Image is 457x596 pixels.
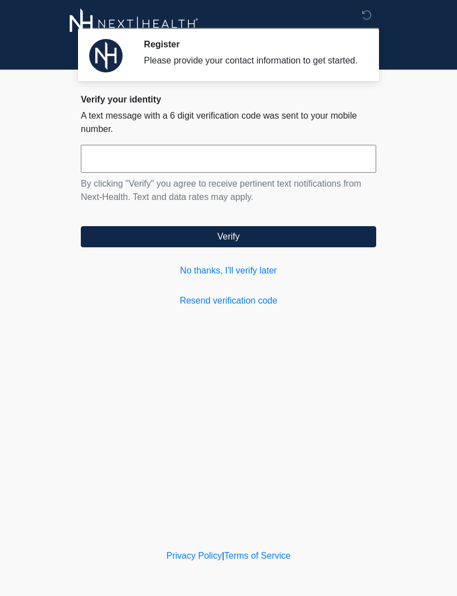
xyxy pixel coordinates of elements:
a: No thanks, I'll verify later [81,264,376,277]
button: Verify [81,226,376,247]
a: | [222,551,224,560]
a: Terms of Service [224,551,290,560]
p: A text message with a 6 digit verification code was sent to your mobile number. [81,109,376,136]
p: By clicking "Verify" you agree to receive pertinent text notifications from Next-Health. Text and... [81,177,376,204]
div: Please provide your contact information to get started. [144,54,359,67]
a: Privacy Policy [167,551,222,560]
img: Next-Health Logo [70,8,198,39]
h2: Verify your identity [81,94,376,105]
a: Resend verification code [81,294,376,307]
img: Agent Avatar [89,39,123,72]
